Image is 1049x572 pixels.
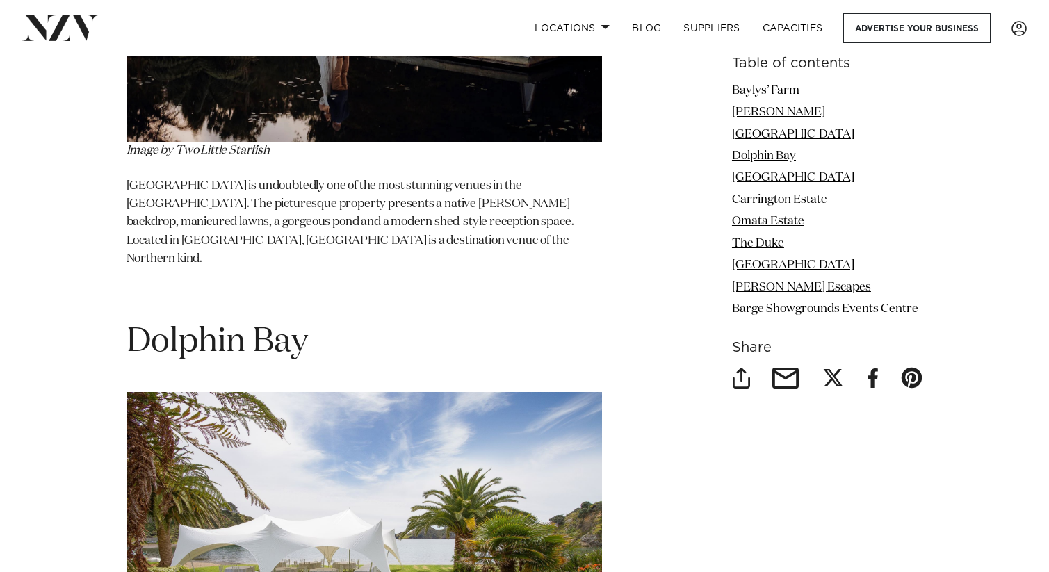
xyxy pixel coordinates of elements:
[732,150,796,162] a: Dolphin Bay
[22,15,98,40] img: nzv-logo.png
[732,216,804,228] a: Omata Estate
[621,13,672,43] a: BLOG
[732,341,923,356] h6: Share
[127,177,602,269] p: [GEOGRAPHIC_DATA] is undoubtedly one of the most stunning venues in the [GEOGRAPHIC_DATA]. The pi...
[732,129,854,140] a: [GEOGRAPHIC_DATA]
[751,13,834,43] a: Capacities
[732,85,799,97] a: Baylys’ Farm
[732,172,854,184] a: [GEOGRAPHIC_DATA]
[732,56,923,71] h6: Table of contents
[732,238,784,250] a: The Duke
[732,281,871,293] a: [PERSON_NAME] Escapes
[127,320,602,364] h1: Dolphin Bay
[732,194,827,206] a: Carrington Estate
[523,13,621,43] a: Locations
[843,13,991,43] a: Advertise your business
[127,145,270,156] em: Image by Two Little Starfish
[672,13,751,43] a: SUPPLIERS
[732,260,854,272] a: [GEOGRAPHIC_DATA]
[732,303,918,315] a: Barge Showgrounds Events Centre
[732,106,825,118] a: [PERSON_NAME]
